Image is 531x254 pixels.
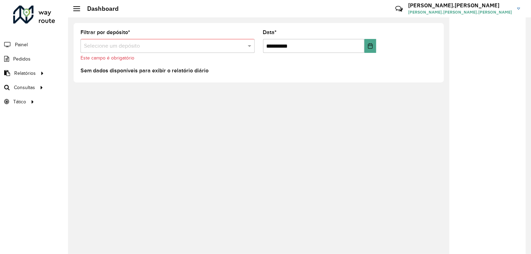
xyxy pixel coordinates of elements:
[81,66,209,75] label: Sem dados disponíveis para exibir o relatório diário
[13,98,26,105] span: Tático
[408,9,512,15] span: [PERSON_NAME].[PERSON_NAME].[PERSON_NAME]
[80,5,119,13] h2: Dashboard
[364,39,376,53] button: Choose Date
[408,2,512,9] h3: [PERSON_NAME].[PERSON_NAME]
[391,1,406,16] a: Contato Rápido
[81,28,130,37] label: Filtrar por depósito
[15,41,28,48] span: Painel
[263,28,277,37] label: Data
[14,84,35,91] span: Consultas
[14,70,36,77] span: Relatórios
[13,55,31,63] span: Pedidos
[81,55,134,61] formly-validation-message: Este campo é obrigatório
